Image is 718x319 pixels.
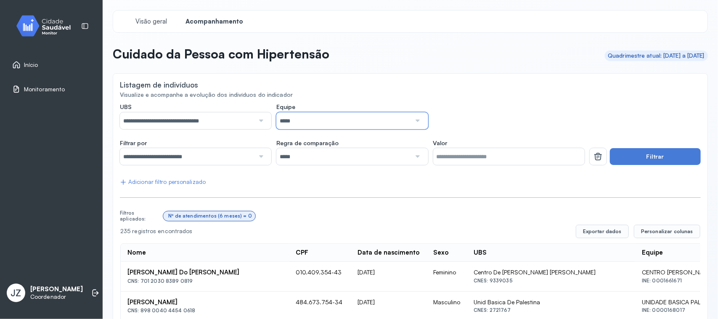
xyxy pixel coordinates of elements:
p: Cuidado da Pessoa com Hipertensão [113,46,329,61]
div: Quadrimestre atual: [DATE] a [DATE] [608,52,705,59]
div: Listagem de indivíduos [120,80,198,89]
p: Coordenador [30,293,83,300]
div: 235 registros encontrados [120,228,569,235]
span: Visão geral [136,18,167,26]
div: UBS [474,249,487,257]
div: CNES: 2721767 [474,307,628,313]
div: Unid Basica De Palestina [474,298,628,306]
div: Adicionar filtro personalizado [120,178,206,186]
div: Nº de atendimentos (6 meses) = 0 [168,213,252,219]
td: 010.409.354-43 [289,262,351,291]
span: Regra de comparação [276,139,339,147]
div: CNES: 9339035 [474,278,628,284]
button: Personalizar colunas [634,225,700,238]
div: Nome [127,249,146,257]
div: CNS: 701 2030 8389 0819 [127,278,282,284]
button: Exportar dados [576,225,629,238]
div: Visualize e acompanhe a evolução dos indivíduos do indicador [120,91,701,98]
div: CPF [296,249,308,257]
span: Acompanhamento [186,18,244,26]
span: Filtrar por [120,139,147,147]
td: Feminino [427,262,467,291]
span: Personalizar colunas [641,228,693,235]
button: Filtrar [610,148,701,165]
span: Início [24,61,38,69]
td: [DATE] [351,262,427,291]
div: [PERSON_NAME] Do [PERSON_NAME] [127,268,282,276]
span: Valor [433,139,448,147]
div: Sexo [433,249,449,257]
span: JZ [11,287,21,298]
span: UBS [120,103,132,111]
a: Monitoramento [12,85,90,93]
div: CNS: 898 0040 4454 0618 [127,308,282,314]
a: Início [12,61,90,69]
img: monitor.svg [9,13,85,38]
span: Equipe [276,103,295,111]
div: Filtros aplicados: [120,210,160,222]
div: Data de nascimento [358,249,420,257]
span: Monitoramento [24,86,65,93]
div: [PERSON_NAME] [127,298,282,306]
div: Equipe [642,249,663,257]
p: [PERSON_NAME] [30,285,83,293]
div: Centro De [PERSON_NAME] [PERSON_NAME] [474,268,628,276]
